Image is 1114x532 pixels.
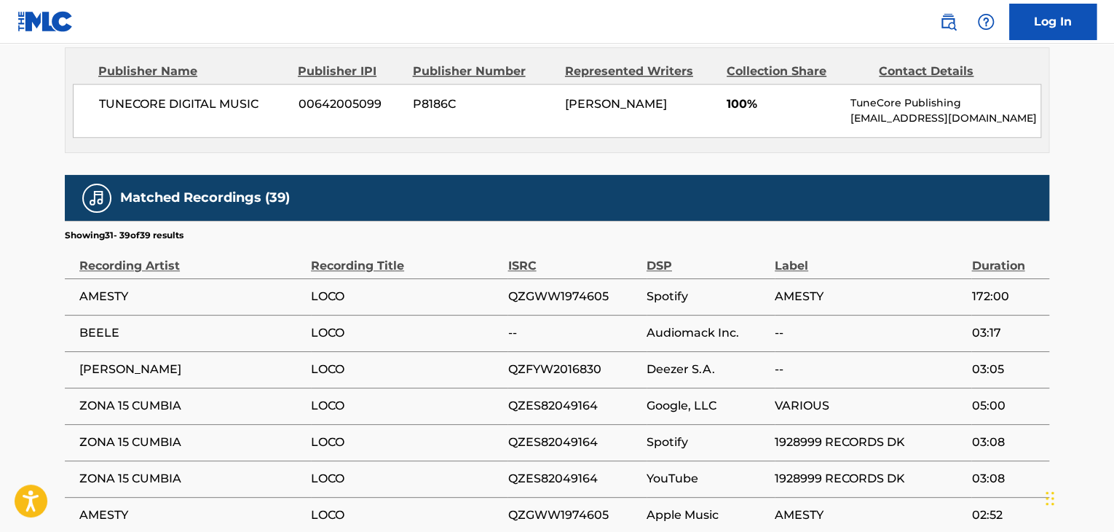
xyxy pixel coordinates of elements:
[413,95,554,113] span: P8186C
[311,361,500,378] span: LOCO
[647,506,767,524] span: Apple Music
[79,288,304,305] span: AMESTY
[775,361,964,378] span: --
[311,434,500,451] span: LOCO
[88,189,106,207] img: Matched Recordings
[647,242,767,275] div: DSP
[79,242,304,275] div: Recording Artist
[971,242,1042,275] div: Duration
[971,361,1042,378] span: 03:05
[311,324,500,342] span: LOCO
[565,63,716,80] div: Represented Writers
[79,470,304,488] span: ZONA 15 CUMBIA
[775,397,964,415] span: VARIOUS
[17,11,74,32] img: MLC Logo
[971,434,1042,451] span: 03:08
[1041,462,1114,532] iframe: Chat Widget
[311,288,500,305] span: LOCO
[507,288,639,305] span: QZGWW1974605
[775,506,964,524] span: AMESTY
[971,470,1042,488] span: 03:08
[977,13,995,31] img: help
[79,506,304,524] span: AMESTY
[412,63,553,80] div: Publisher Number
[971,288,1042,305] span: 172:00
[971,397,1042,415] span: 05:00
[79,361,304,378] span: [PERSON_NAME]
[507,361,639,378] span: QZFYW2016830
[98,63,287,80] div: Publisher Name
[971,324,1042,342] span: 03:17
[79,324,304,342] span: BEELE
[971,506,1042,524] span: 02:52
[727,63,868,80] div: Collection Share
[311,242,500,275] div: Recording Title
[647,470,767,488] span: YouTube
[775,470,964,488] span: 1928999 RECORDS DK
[1046,477,1054,520] div: Drag
[507,470,639,488] span: QZES82049164
[507,324,639,342] span: --
[775,324,964,342] span: --
[971,7,1000,36] div: Help
[565,97,667,111] span: [PERSON_NAME]
[507,242,639,275] div: ISRC
[647,324,767,342] span: Audiomack Inc.
[79,434,304,451] span: ZONA 15 CUMBIA
[1009,4,1097,40] a: Log In
[507,506,639,524] span: QZGWW1974605
[311,506,500,524] span: LOCO
[647,397,767,415] span: Google, LLC
[311,470,500,488] span: LOCO
[775,242,964,275] div: Label
[850,95,1040,111] p: TuneCore Publishing
[298,63,401,80] div: Publisher IPI
[647,288,767,305] span: Spotify
[647,361,767,378] span: Deezer S.A.
[65,229,183,242] p: Showing 31 - 39 of 39 results
[299,95,402,113] span: 00642005099
[79,397,304,415] span: ZONA 15 CUMBIA
[99,95,288,113] span: TUNECORE DIGITAL MUSIC
[879,63,1020,80] div: Contact Details
[120,189,290,206] h5: Matched Recordings (39)
[507,434,639,451] span: QZES82049164
[775,288,964,305] span: AMESTY
[850,111,1040,126] p: [EMAIL_ADDRESS][DOMAIN_NAME]
[933,7,963,36] a: Public Search
[727,95,840,113] span: 100%
[311,397,500,415] span: LOCO
[939,13,957,31] img: search
[647,434,767,451] span: Spotify
[507,397,639,415] span: QZES82049164
[775,434,964,451] span: 1928999 RECORDS DK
